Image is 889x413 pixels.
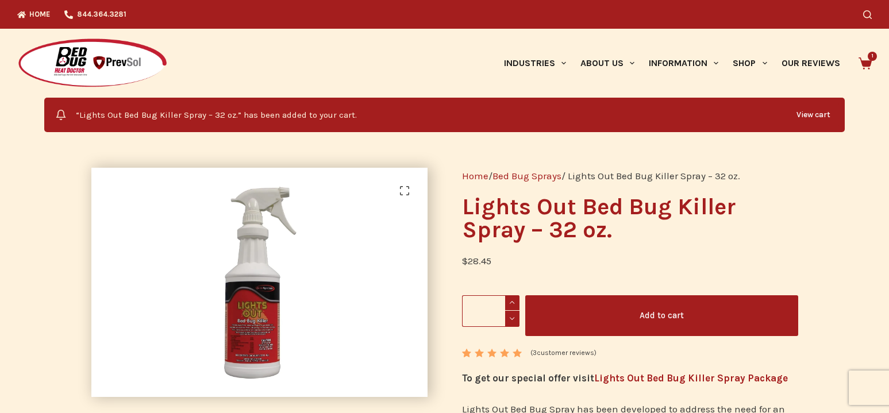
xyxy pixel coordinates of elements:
button: Search [863,10,872,19]
a: About Us [573,29,641,98]
div: “Lights Out Bed Bug Killer Spray – 32 oz.” has been added to your cart. [44,98,844,132]
a: Home [462,170,488,182]
span: 3 [533,349,537,357]
a: Shop [726,29,774,98]
nav: Breadcrumb [462,168,798,184]
bdi: 28.45 [462,255,491,267]
img: Prevsol/Bed Bug Heat Doctor [17,38,168,89]
input: Product quantity [462,295,519,327]
nav: Primary [497,29,847,98]
a: Industries [497,29,573,98]
h1: Lights Out Bed Bug Killer Spray – 32 oz. [462,195,798,241]
a: View full-screen image gallery [393,179,416,202]
a: Information [642,29,726,98]
span: 1 [868,52,877,61]
strong: To get our special offer visit [462,372,788,384]
button: Add to cart [525,295,798,336]
span: 3 [462,349,470,366]
a: Bed Bug Sprays [492,170,561,182]
a: View cart [788,103,839,126]
a: Lights Out Bed Bug Killer Spray Package [594,372,788,384]
a: Our Reviews [774,29,847,98]
a: (3customer reviews) [530,348,596,359]
span: $ [462,255,468,267]
div: Rated 5.00 out of 5 [462,349,524,357]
